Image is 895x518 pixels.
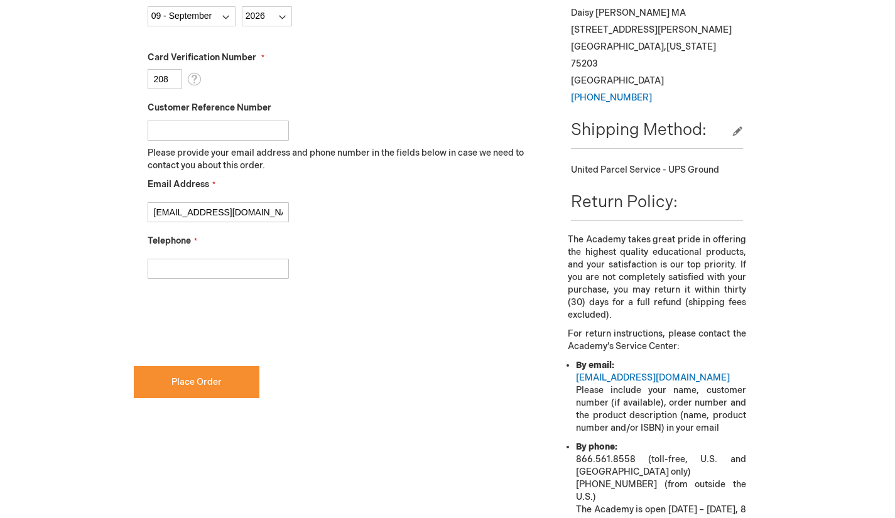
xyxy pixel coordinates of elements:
[571,193,678,212] span: Return Policy:
[171,377,222,387] span: Place Order
[576,360,614,370] strong: By email:
[148,235,191,246] span: Telephone
[134,366,259,398] button: Place Order
[571,165,719,175] span: United Parcel Service - UPS Ground
[148,147,534,172] p: Please provide your email address and phone number in the fields below in case we need to contact...
[568,328,746,353] p: For return instructions, please contact the Academy’s Service Center:
[666,41,716,52] span: [US_STATE]
[148,52,256,63] span: Card Verification Number
[576,441,617,452] strong: By phone:
[148,69,182,89] input: Card Verification Number
[571,92,652,103] a: [PHONE_NUMBER]
[148,102,271,113] span: Customer Reference Number
[148,179,209,190] span: Email Address
[576,359,746,434] li: Please include your name, customer number (if available), order number and the product descriptio...
[571,4,742,106] div: Daisy [PERSON_NAME] MA [STREET_ADDRESS][PERSON_NAME] [GEOGRAPHIC_DATA] , 75203 [GEOGRAPHIC_DATA]
[571,121,707,140] span: Shipping Method:
[576,372,730,383] a: [EMAIL_ADDRESS][DOMAIN_NAME]
[134,299,325,348] iframe: reCAPTCHA
[568,234,746,321] p: The Academy takes great pride in offering the highest quality educational products, and your sati...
